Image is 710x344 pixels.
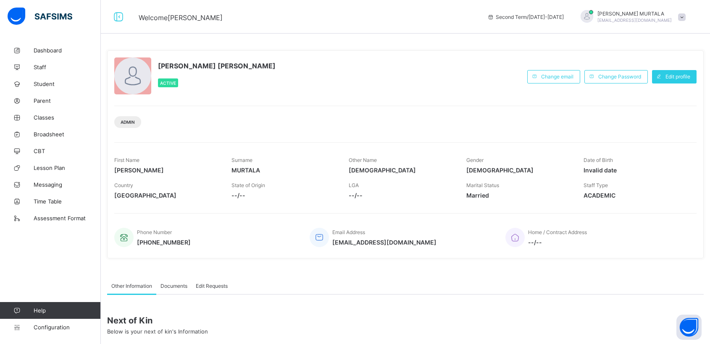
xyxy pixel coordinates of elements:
span: First Name [114,157,139,163]
span: Help [34,307,100,314]
span: Parent [34,97,101,104]
span: [PERSON_NAME] [114,167,219,174]
span: Surname [231,157,252,163]
span: Next of Kin [107,315,704,326]
span: Dashboard [34,47,101,54]
span: Edit Requests [196,283,228,289]
span: [DEMOGRAPHIC_DATA] [466,167,571,174]
span: Phone Number [137,229,172,235]
span: Date of Birth [584,157,613,163]
span: Married [466,192,571,199]
span: Edit profile [665,73,690,80]
span: Welcome [PERSON_NAME] [139,13,223,22]
span: MURTALA [231,167,336,174]
span: [PERSON_NAME] [PERSON_NAME] [158,62,276,70]
span: Assessment Format [34,215,101,222]
span: Active [160,81,176,86]
span: [GEOGRAPHIC_DATA] [114,192,219,199]
span: LGA [349,182,359,188]
span: session/term information [487,14,564,20]
span: Other Name [349,157,377,163]
span: [EMAIL_ADDRESS][DOMAIN_NAME] [597,18,672,23]
span: --/-- [349,192,453,199]
div: SULAYMANMURTALA [572,10,690,24]
span: State of Origin [231,182,265,188]
span: Lesson Plan [34,164,101,171]
span: Change Password [598,73,641,80]
span: Other Information [111,283,152,289]
span: --/-- [528,239,587,246]
span: [PERSON_NAME] MURTALA [597,10,672,17]
img: safsims [8,8,72,25]
span: Admin [121,120,135,125]
span: Country [114,182,133,188]
span: Classes [34,114,101,121]
span: --/-- [231,192,336,199]
span: Configuration [34,324,100,331]
span: [EMAIL_ADDRESS][DOMAIN_NAME] [332,239,437,246]
span: ACADEMIC [584,192,688,199]
button: Open asap [676,315,702,340]
span: Gender [466,157,484,163]
span: [PHONE_NUMBER] [137,239,191,246]
span: Home / Contract Address [528,229,587,235]
span: Change email [541,73,573,80]
span: Email Address [332,229,365,235]
span: Invalid date [584,167,688,174]
span: Student [34,81,101,87]
span: [DEMOGRAPHIC_DATA] [349,167,453,174]
span: Documents [160,283,187,289]
span: Broadsheet [34,131,101,138]
span: Marital Status [466,182,499,188]
span: Time Table [34,198,101,205]
span: Messaging [34,181,101,188]
span: Staff [34,64,101,70]
span: Below is your next of kin's Information [107,328,208,335]
span: Staff Type [584,182,608,188]
span: CBT [34,148,101,154]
